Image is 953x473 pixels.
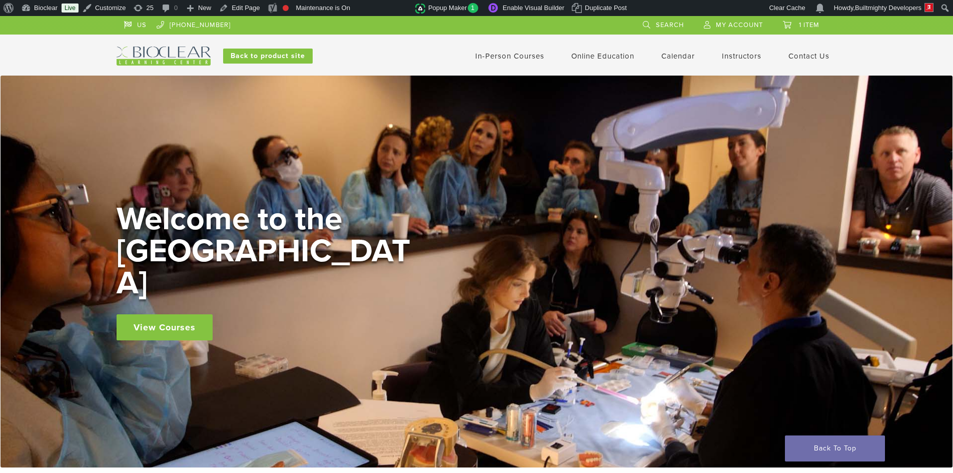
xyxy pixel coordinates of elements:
[359,3,415,15] img: Views over 48 hours. Click for more Jetpack Stats.
[799,21,819,29] span: 1 item
[117,314,213,340] a: View Courses
[785,435,885,461] a: Back To Top
[62,4,79,13] a: Live
[283,5,289,11] div: Focus keyphrase not set
[716,21,763,29] span: My Account
[656,21,684,29] span: Search
[124,16,147,31] a: US
[643,16,684,31] a: Search
[468,3,478,13] span: 1
[223,49,313,64] a: Back to product site
[783,16,819,31] a: 1 item
[475,52,544,61] a: In-Person Courses
[117,47,211,66] img: Bioclear
[661,52,695,61] a: Calendar
[157,16,231,31] a: [PHONE_NUMBER]
[117,203,417,299] h2: Welcome to the [GEOGRAPHIC_DATA]
[855,4,921,12] span: Builtmighty Developers
[722,52,761,61] a: Instructors
[571,52,634,61] a: Online Education
[704,16,763,31] a: My Account
[788,52,829,61] a: Contact Us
